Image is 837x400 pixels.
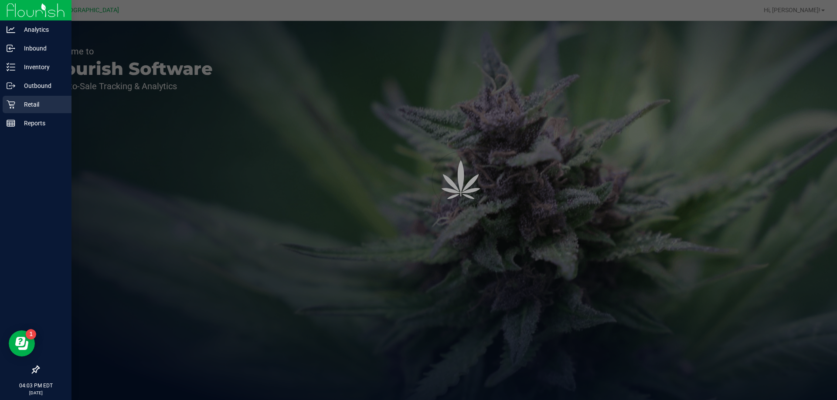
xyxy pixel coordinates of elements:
[7,100,15,109] inline-svg: Retail
[7,44,15,53] inline-svg: Inbound
[9,330,35,356] iframe: Resource center
[4,382,68,390] p: 04:03 PM EDT
[7,25,15,34] inline-svg: Analytics
[15,118,68,128] p: Reports
[4,390,68,396] p: [DATE]
[7,63,15,71] inline-svg: Inventory
[7,81,15,90] inline-svg: Outbound
[15,99,68,110] p: Retail
[15,62,68,72] p: Inventory
[15,81,68,91] p: Outbound
[26,329,36,339] iframe: Resource center unread badge
[7,119,15,128] inline-svg: Reports
[15,24,68,35] p: Analytics
[15,43,68,54] p: Inbound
